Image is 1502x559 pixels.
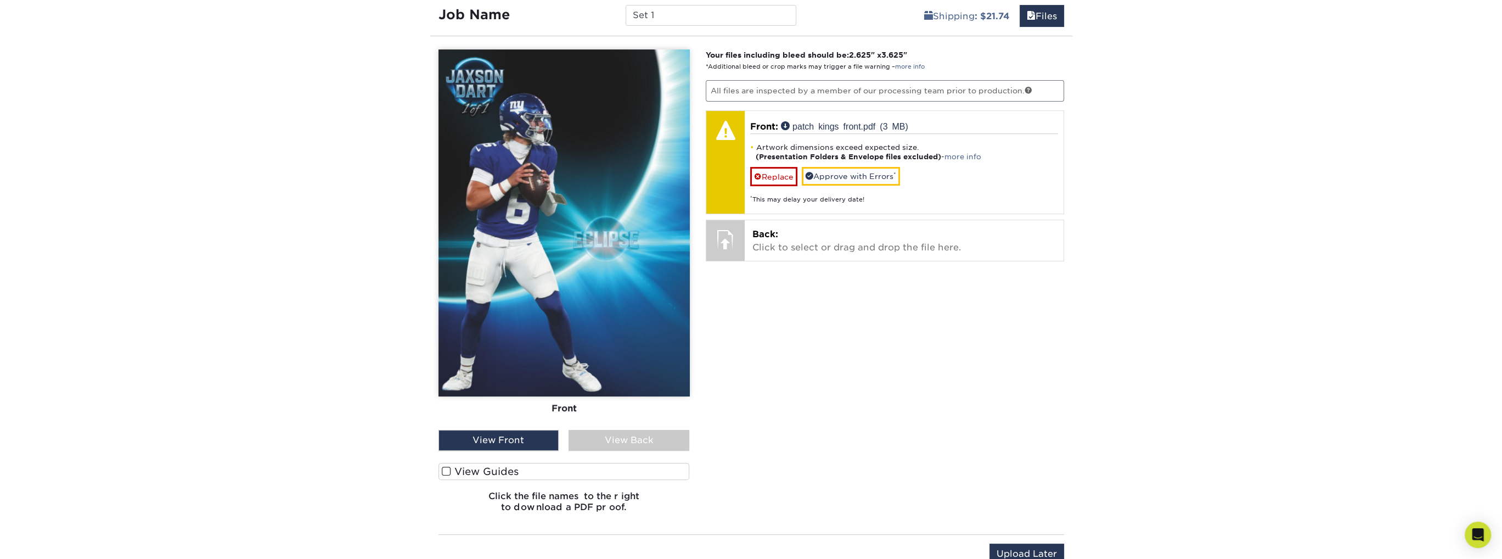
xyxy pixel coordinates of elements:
[756,153,941,161] strong: (Presentation Folders & Envelope files excluded)
[752,229,778,239] span: Back:
[750,143,1058,161] li: Artwork dimensions exceed expected size. -
[438,463,690,480] label: View Guides
[1027,11,1036,21] span: files
[881,51,903,59] span: 3.625
[975,11,1010,21] b: : $21.74
[849,51,871,59] span: 2.625
[944,153,981,161] a: more info
[438,396,690,420] div: Front
[802,167,900,186] a: Approve with Errors*
[1020,5,1064,27] a: Files
[438,430,559,451] div: View Front
[569,430,689,451] div: View Back
[917,5,1017,27] a: Shipping: $21.74
[781,121,908,130] a: patch kings front.pdf (3 MB)
[750,186,1058,204] div: This may delay your delivery date!
[1465,522,1491,548] div: Open Intercom Messenger
[706,51,907,59] strong: Your files including bleed should be: " x "
[438,7,510,23] strong: Job Name
[750,121,778,132] span: Front:
[895,63,925,70] a: more info
[706,63,925,70] small: *Additional bleed or crop marks may trigger a file warning –
[626,5,796,26] input: Enter a job name
[706,80,1064,101] p: All files are inspected by a member of our processing team prior to production.
[924,11,933,21] span: shipping
[750,167,797,186] a: Replace
[438,491,690,521] h6: Click the file names to the right to download a PDF proof.
[752,228,1056,254] p: Click to select or drag and drop the file here.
